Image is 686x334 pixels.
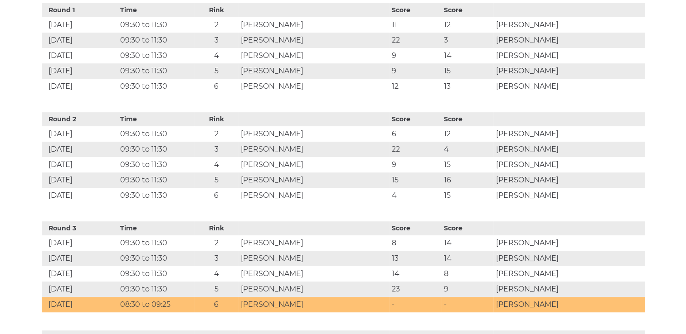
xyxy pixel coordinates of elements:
[238,251,389,266] td: [PERSON_NAME]
[195,188,238,203] td: 6
[118,3,195,17] th: Time
[442,297,494,312] td: -
[389,33,442,48] td: 22
[442,126,494,142] td: 12
[238,48,389,63] td: [PERSON_NAME]
[118,79,195,94] td: 09:30 to 11:30
[42,3,118,17] th: Round 1
[238,157,389,172] td: [PERSON_NAME]
[118,112,195,126] th: Time
[389,235,442,251] td: 8
[118,33,195,48] td: 09:30 to 11:30
[238,235,389,251] td: [PERSON_NAME]
[493,235,644,251] td: [PERSON_NAME]
[389,142,442,157] td: 22
[493,157,644,172] td: [PERSON_NAME]
[195,251,238,266] td: 3
[442,282,494,297] td: 9
[238,17,389,33] td: [PERSON_NAME]
[118,63,195,79] td: 09:30 to 11:30
[42,112,118,126] th: Round 2
[195,112,238,126] th: Rink
[118,266,195,282] td: 09:30 to 11:30
[442,235,494,251] td: 14
[442,188,494,203] td: 15
[238,79,389,94] td: [PERSON_NAME]
[42,221,118,235] th: Round 3
[389,79,442,94] td: 12
[389,157,442,172] td: 9
[42,79,118,94] td: [DATE]
[118,126,195,142] td: 09:30 to 11:30
[195,221,238,235] th: Rink
[195,297,238,312] td: 6
[42,33,118,48] td: [DATE]
[442,172,494,188] td: 16
[442,221,494,235] th: Score
[195,126,238,142] td: 2
[42,251,118,266] td: [DATE]
[118,297,195,312] td: 08:30 to 09:25
[442,17,494,33] td: 12
[238,63,389,79] td: [PERSON_NAME]
[42,126,118,142] td: [DATE]
[118,142,195,157] td: 09:30 to 11:30
[493,33,644,48] td: [PERSON_NAME]
[389,172,442,188] td: 15
[195,33,238,48] td: 3
[195,172,238,188] td: 5
[442,3,494,17] th: Score
[238,126,389,142] td: [PERSON_NAME]
[42,63,118,79] td: [DATE]
[389,282,442,297] td: 23
[493,282,644,297] td: [PERSON_NAME]
[442,63,494,79] td: 15
[195,266,238,282] td: 4
[493,251,644,266] td: [PERSON_NAME]
[42,297,118,312] td: [DATE]
[42,172,118,188] td: [DATE]
[195,282,238,297] td: 5
[389,3,442,17] th: Score
[42,282,118,297] td: [DATE]
[42,188,118,203] td: [DATE]
[42,142,118,157] td: [DATE]
[442,112,494,126] th: Score
[442,266,494,282] td: 8
[118,157,195,172] td: 09:30 to 11:30
[389,112,442,126] th: Score
[195,79,238,94] td: 6
[238,142,389,157] td: [PERSON_NAME]
[238,188,389,203] td: [PERSON_NAME]
[118,221,195,235] th: Time
[195,17,238,33] td: 2
[493,266,644,282] td: [PERSON_NAME]
[493,126,644,142] td: [PERSON_NAME]
[42,157,118,172] td: [DATE]
[493,297,644,312] td: [PERSON_NAME]
[389,266,442,282] td: 14
[493,48,644,63] td: [PERSON_NAME]
[493,188,644,203] td: [PERSON_NAME]
[195,142,238,157] td: 3
[442,79,494,94] td: 13
[118,188,195,203] td: 09:30 to 11:30
[118,48,195,63] td: 09:30 to 11:30
[493,63,644,79] td: [PERSON_NAME]
[442,48,494,63] td: 14
[195,157,238,172] td: 4
[238,282,389,297] td: [PERSON_NAME]
[118,17,195,33] td: 09:30 to 11:30
[442,33,494,48] td: 3
[389,251,442,266] td: 13
[42,266,118,282] td: [DATE]
[493,17,644,33] td: [PERSON_NAME]
[493,142,644,157] td: [PERSON_NAME]
[195,3,238,17] th: Rink
[238,297,389,312] td: [PERSON_NAME]
[389,297,442,312] td: -
[118,282,195,297] td: 09:30 to 11:30
[389,188,442,203] td: 4
[118,251,195,266] td: 09:30 to 11:30
[389,126,442,142] td: 6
